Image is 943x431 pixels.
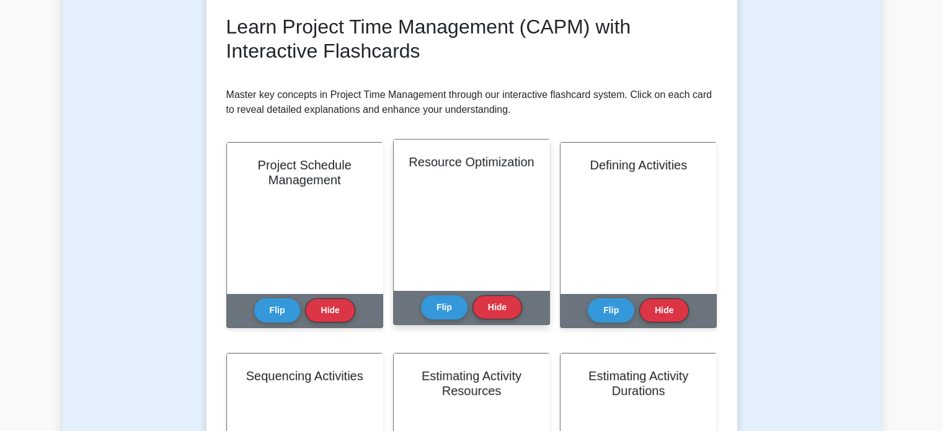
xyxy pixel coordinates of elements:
[305,298,355,322] button: Hide
[575,158,701,172] h2: Defining Activities
[421,295,467,319] button: Flip
[226,15,717,63] h2: Learn Project Time Management (CAPM) with Interactive Flashcards
[639,298,689,322] button: Hide
[409,368,534,398] h2: Estimating Activity Resources
[254,298,301,322] button: Flip
[575,368,701,398] h2: Estimating Activity Durations
[242,368,368,383] h2: Sequencing Activities
[226,87,717,117] p: Master key concepts in Project Time Management through our interactive flashcard system. Click on...
[409,154,534,169] h2: Resource Optimization
[588,298,634,322] button: Flip
[242,158,368,187] h2: Project Schedule Management
[472,295,522,319] button: Hide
